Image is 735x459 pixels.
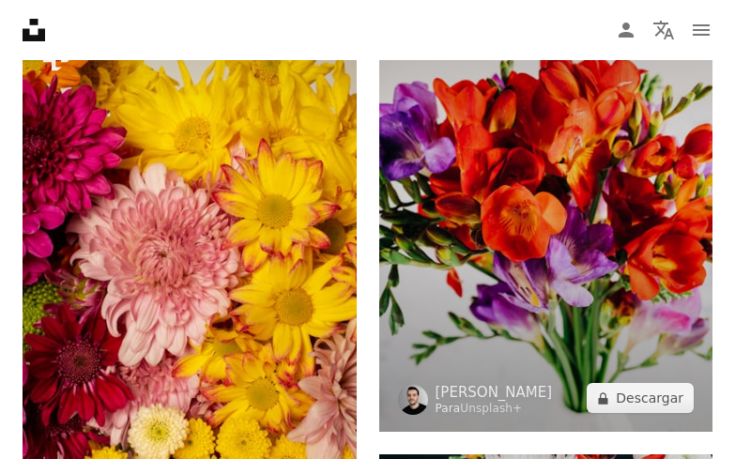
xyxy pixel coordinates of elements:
[645,11,682,49] button: Idioma
[587,383,694,413] button: Descargar
[436,402,553,417] div: Para
[682,11,720,49] button: Menú
[379,173,713,190] a: Un jarrón lleno de flores de colores encima de una mesa
[436,383,553,402] a: [PERSON_NAME]
[607,11,645,49] a: Iniciar sesión / Registrarse
[23,19,45,41] a: Inicio — Unsplash
[460,402,522,415] a: Unsplash+
[23,266,357,283] a: Un jarrón lleno de muchas flores de diferentes colores
[398,385,428,415] img: Ve al perfil de Behnam Norouzi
